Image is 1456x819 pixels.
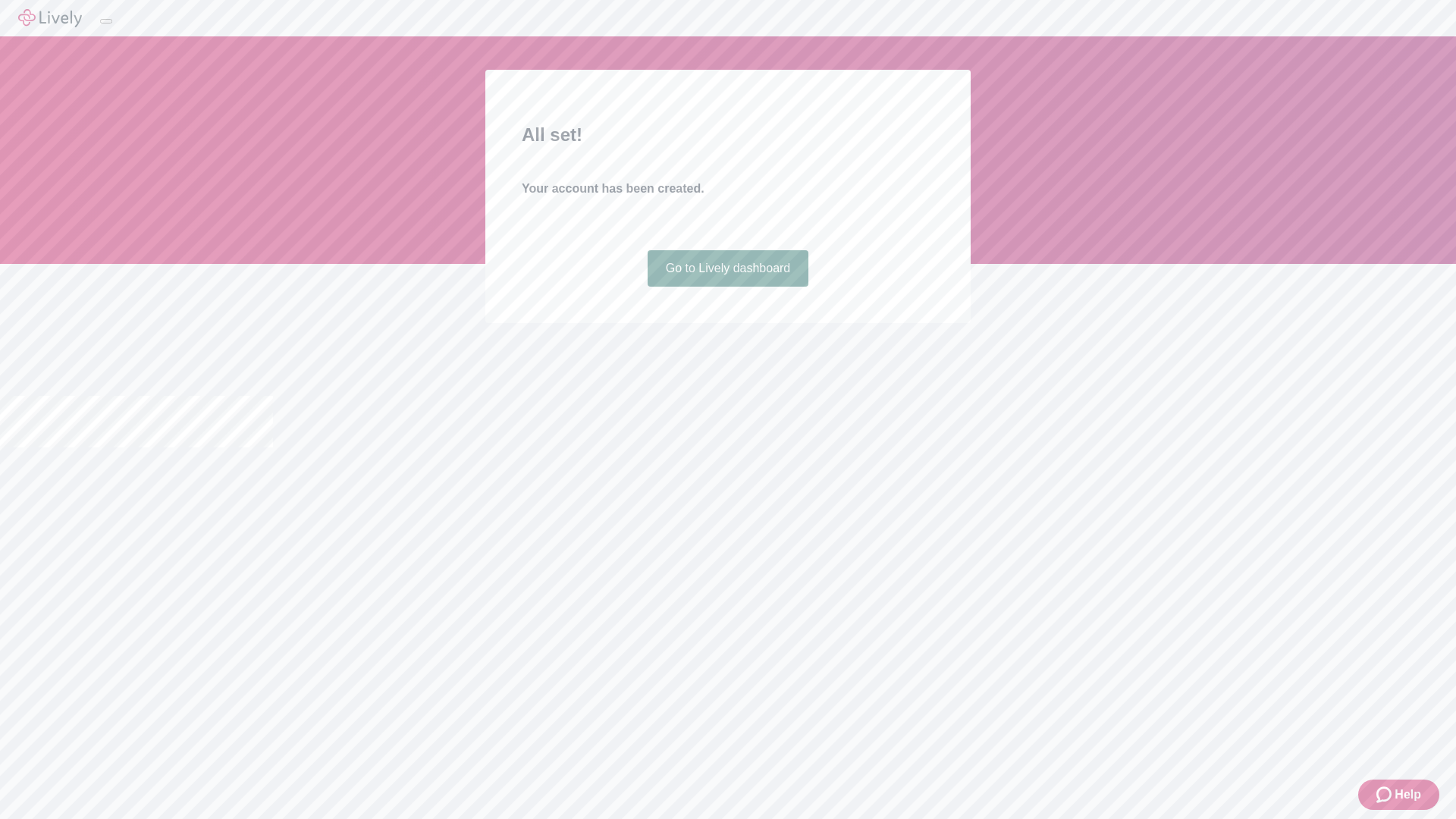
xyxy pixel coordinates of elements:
[100,19,112,24] button: Log out
[1358,780,1439,810] button: Zendesk support iconHelp
[1395,786,1421,804] span: Help
[18,9,82,27] img: Lively
[522,121,934,149] h2: All set!
[1376,786,1395,804] svg: Zendesk support icon
[522,180,934,198] h4: Your account has been created.
[648,250,809,287] a: Go to Lively dashboard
